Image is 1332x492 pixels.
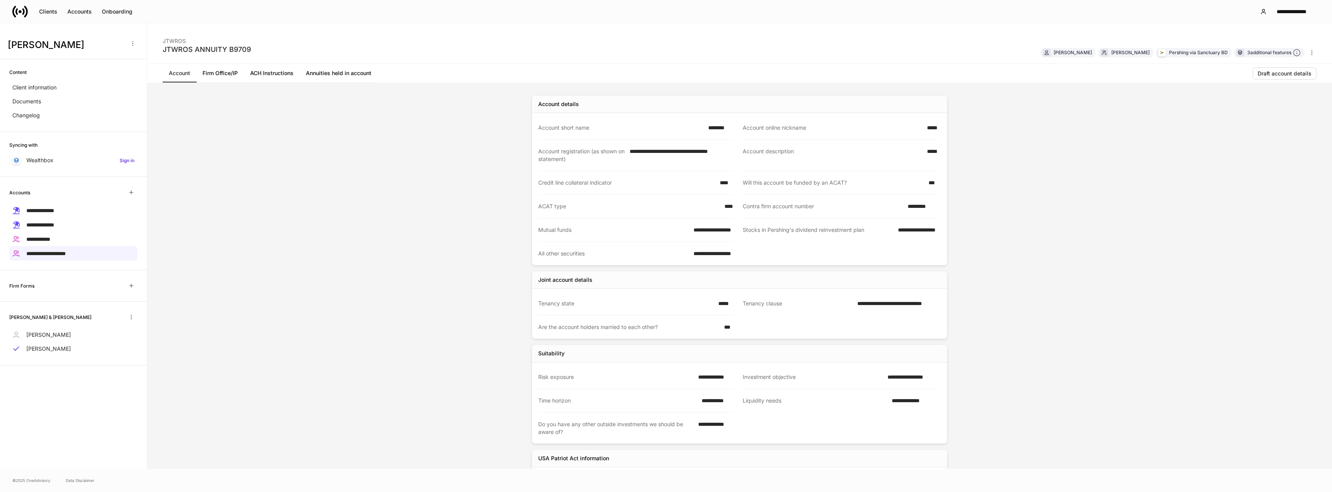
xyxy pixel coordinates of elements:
p: Documents [12,98,41,105]
div: Account details [538,100,579,108]
div: Do you have any other outside investments we should be aware of? [538,420,693,436]
h6: Content [9,69,27,76]
div: Credit line collateral indicator [538,179,715,187]
p: Wealthbox [26,156,53,164]
div: Tenancy state [538,300,714,307]
div: JTWROS [163,33,251,45]
h6: Accounts [9,189,30,196]
div: Account short name [538,124,704,132]
div: Pershing via Sanctuary BD [1169,49,1228,56]
a: Account [163,64,196,82]
div: [PERSON_NAME] [1111,49,1150,56]
button: Onboarding [97,5,137,18]
a: [PERSON_NAME] [9,342,137,356]
p: Changelog [12,111,40,119]
div: Tenancy clause [743,300,853,308]
a: Client information [9,81,137,94]
div: Liquidity needs [743,397,887,405]
div: 3 additional features [1247,49,1301,57]
button: Draft account details [1253,67,1317,80]
div: Time horizon [538,397,697,405]
h6: [PERSON_NAME] & [PERSON_NAME] [9,314,91,321]
button: Clients [34,5,62,18]
div: Stocks in Pershing's dividend reinvestment plan [743,226,893,234]
p: Client information [12,84,57,91]
h6: Sign in [120,157,134,164]
a: Annuities held in account [300,64,378,82]
div: Account description [743,147,922,163]
div: [PERSON_NAME] [1054,49,1092,56]
p: [PERSON_NAME] [26,345,71,353]
div: Investment objective [743,373,883,381]
div: All other securities [538,250,689,257]
div: USA Patriot Act information [538,454,609,462]
div: Risk exposure [538,373,693,381]
button: Accounts [62,5,97,18]
a: Documents [9,94,137,108]
a: WealthboxSign in [9,153,137,167]
h3: [PERSON_NAME] [8,39,124,51]
a: [PERSON_NAME] [9,328,137,342]
div: Are the account holders married to each other? [538,323,719,331]
div: JTWROS ANNUITY B9709 [163,45,251,54]
h6: Syncing with [9,141,38,149]
div: Account online nickname [743,124,922,132]
div: ACAT type [538,202,720,210]
div: Clients [39,8,57,15]
a: Firm Office/IP [196,64,244,82]
p: [PERSON_NAME] [26,331,71,339]
div: Onboarding [102,8,132,15]
div: Joint account details [538,276,592,284]
div: Draft account details [1258,70,1311,77]
h6: Firm Forms [9,282,34,290]
div: Suitability [538,350,565,357]
span: © 2025 OneAdvisory [12,477,50,483]
div: Will this account be funded by an ACAT? [743,179,924,187]
div: Account registration (as shown on statement) [538,147,625,163]
a: ACH Instructions [244,64,300,82]
div: Mutual funds [538,226,689,234]
a: Changelog [9,108,137,122]
div: Contra firm account number [743,202,903,210]
div: Accounts [67,8,92,15]
a: Data Disclaimer [66,477,94,483]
